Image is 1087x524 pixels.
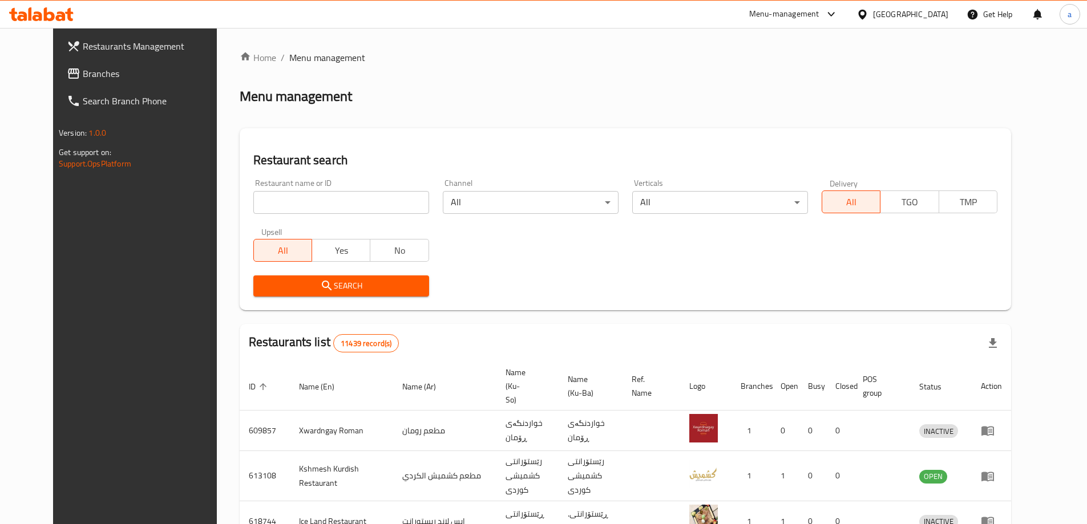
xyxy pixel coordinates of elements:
[333,334,399,352] div: Total records count
[240,51,276,64] a: Home
[261,228,282,235] label: Upsell
[732,362,771,411] th: Branches
[299,380,349,393] span: Name (En)
[568,372,609,400] span: Name (Ku-Ba)
[826,411,854,451] td: 0
[919,424,958,438] div: INACTIVE
[240,51,1011,64] nav: breadcrumb
[749,7,819,21] div: Menu-management
[939,190,997,213] button: TMP
[919,470,947,483] span: OPEN
[253,239,312,262] button: All
[253,275,429,296] button: Search
[83,39,225,53] span: Restaurants Management
[59,156,131,171] a: Support.OpsPlatform
[771,411,799,451] td: 0
[496,451,559,501] td: رێستۆرانتی کشمیشى كوردى
[559,411,623,451] td: خواردنگەی ڕۆمان
[826,362,854,411] th: Closed
[689,460,718,488] img: Kshmesh Kurdish Restaurant
[771,362,799,411] th: Open
[289,51,365,64] span: Menu management
[393,411,496,451] td: مطعم رومان
[88,125,106,140] span: 1.0.0
[919,470,947,484] div: OPEN
[559,451,623,501] td: رێستۆرانتی کشمیشى كوردى
[393,451,496,501] td: مطعم كشميش الكردي
[680,362,732,411] th: Logo
[240,87,352,105] h2: Menu management
[919,380,956,393] span: Status
[58,33,235,60] a: Restaurants Management
[981,469,1002,483] div: Menu
[402,380,451,393] span: Name (Ar)
[981,424,1002,437] div: Menu
[771,451,799,501] td: 1
[258,242,308,259] span: All
[732,411,771,451] td: 1
[253,191,429,214] input: Search for restaurant name or ID..
[919,425,958,438] span: INACTIVE
[317,242,366,259] span: Yes
[375,242,424,259] span: No
[59,145,111,160] span: Get support on:
[58,60,235,87] a: Branches
[443,191,619,214] div: All
[83,94,225,108] span: Search Branch Phone
[290,411,393,451] td: Xwardngay Roman
[290,451,393,501] td: Kshmesh Kurdish Restaurant
[873,8,948,21] div: [GEOGRAPHIC_DATA]
[59,125,87,140] span: Version:
[979,330,1007,357] div: Export file
[506,365,545,407] span: Name (Ku-So)
[496,411,559,451] td: خواردنگەی ڕۆمان
[632,191,808,214] div: All
[253,152,997,169] h2: Restaurant search
[944,194,993,210] span: TMP
[972,362,1011,411] th: Action
[370,239,429,262] button: No
[827,194,876,210] span: All
[880,190,939,213] button: TGO
[632,372,666,400] span: Ref. Name
[240,411,290,451] td: 609857
[863,372,896,400] span: POS group
[830,179,858,187] label: Delivery
[826,451,854,501] td: 0
[58,87,235,115] a: Search Branch Phone
[822,190,880,213] button: All
[885,194,934,210] span: TGO
[732,451,771,501] td: 1
[83,67,225,80] span: Branches
[689,414,718,442] img: Xwardngay Roman
[240,451,290,501] td: 613108
[262,279,420,293] span: Search
[799,411,826,451] td: 0
[312,239,370,262] button: Yes
[334,338,398,349] span: 11439 record(s)
[249,334,399,352] h2: Restaurants list
[1068,8,1072,21] span: a
[281,51,285,64] li: /
[799,362,826,411] th: Busy
[799,451,826,501] td: 0
[249,380,270,393] span: ID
